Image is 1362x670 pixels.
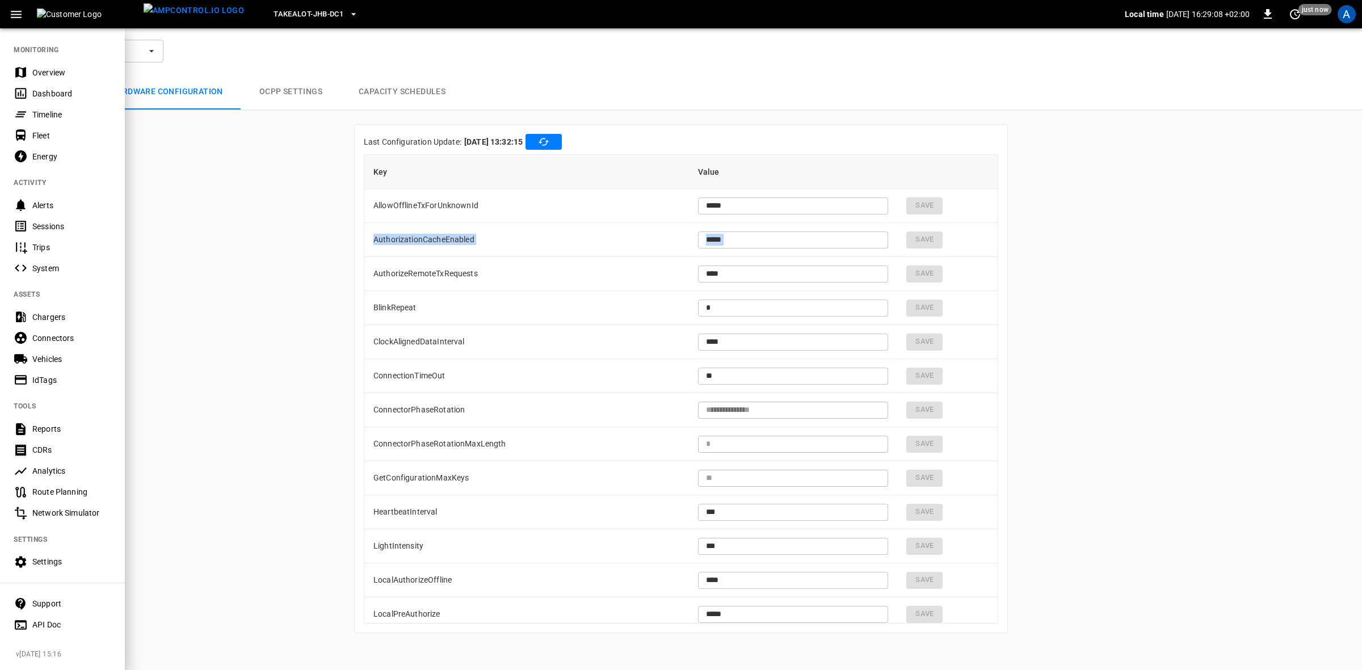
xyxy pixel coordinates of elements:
div: Alerts [32,200,111,211]
div: CDRs [32,444,111,456]
div: Network Simulator [32,507,111,519]
div: Overview [32,67,111,78]
div: Analytics [32,465,111,477]
div: Sessions [32,221,111,232]
div: System [32,263,111,274]
div: Timeline [32,109,111,120]
div: Vehicles [32,353,111,365]
img: ampcontrol.io logo [144,3,244,18]
div: Route Planning [32,486,111,498]
span: v [DATE] 15:16 [16,649,116,660]
div: IdTags [32,374,111,386]
button: set refresh interval [1286,5,1304,23]
div: Connectors [32,332,111,344]
div: Chargers [32,311,111,323]
span: just now [1298,4,1332,15]
img: Customer Logo [37,9,139,20]
div: API Doc [32,619,111,630]
div: Energy [32,151,111,162]
div: Support [32,598,111,609]
div: profile-icon [1338,5,1356,23]
div: Fleet [32,130,111,141]
div: Settings [32,556,111,567]
p: Local time [1125,9,1164,20]
p: [DATE] 16:29:08 +02:00 [1166,9,1250,20]
div: Trips [32,242,111,253]
div: Reports [32,423,111,435]
div: Dashboard [32,88,111,99]
span: Takealot-JHB-DC1 [274,8,343,21]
